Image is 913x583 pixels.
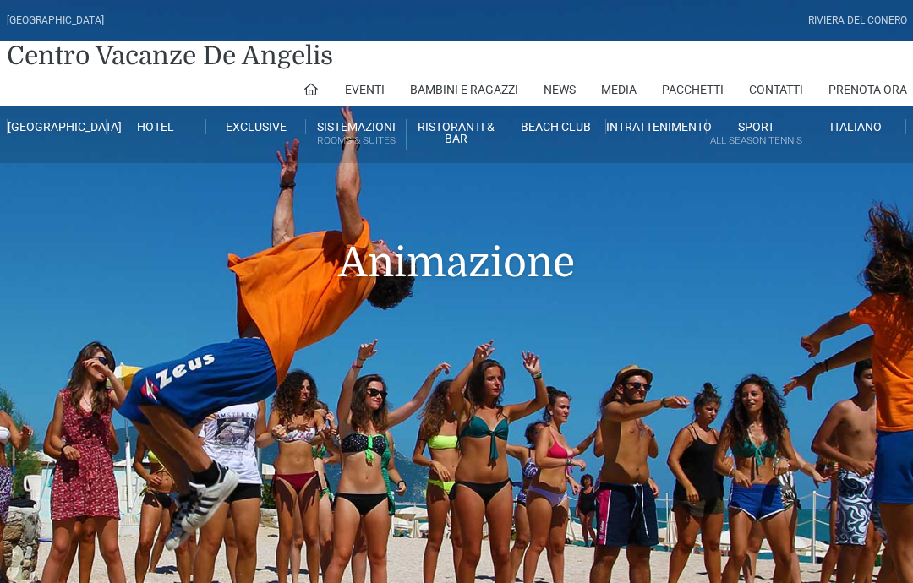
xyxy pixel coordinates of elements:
[345,73,385,106] a: Eventi
[749,73,803,106] a: Contatti
[707,133,806,149] small: All Season Tennis
[407,119,506,146] a: Ristoranti & Bar
[7,163,907,312] h1: Animazione
[806,119,906,134] a: Italiano
[828,73,907,106] a: Prenota Ora
[506,119,606,134] a: Beach Club
[601,73,637,106] a: Media
[306,133,405,149] small: Rooms & Suites
[306,119,406,150] a: SistemazioniRooms & Suites
[7,13,104,29] div: [GEOGRAPHIC_DATA]
[707,119,806,150] a: SportAll Season Tennis
[410,73,518,106] a: Bambini e Ragazzi
[107,119,206,134] a: Hotel
[808,13,907,29] div: Riviera Del Conero
[662,73,724,106] a: Pacchetti
[830,120,882,133] span: Italiano
[606,119,706,134] a: Intrattenimento
[7,119,107,134] a: [GEOGRAPHIC_DATA]
[7,39,333,73] a: Centro Vacanze De Angelis
[206,119,306,134] a: Exclusive
[544,73,576,106] a: News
